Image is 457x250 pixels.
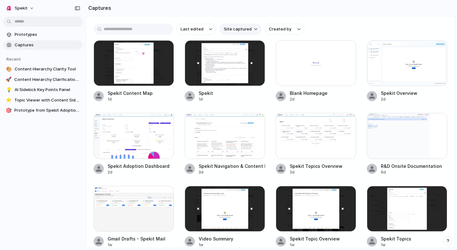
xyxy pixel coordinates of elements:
[199,163,265,169] div: Spekit Navigation & Content Mapping
[199,90,213,96] div: Spekit
[199,169,265,175] div: 3d
[290,96,328,102] div: 2d
[290,163,342,169] div: Spekit Topics Overview
[199,235,233,242] div: Video Summary
[3,3,37,13] button: Spekit
[199,96,213,102] div: 1d
[381,235,411,242] div: Spekit Topics
[6,107,12,114] div: 🎯
[381,169,442,175] div: 6d
[3,106,83,115] a: 🎯Prototype from Spekit Adoption Dashboard
[6,66,12,72] div: 🎨
[15,87,80,93] span: AI Sidekick Key Points Panel
[108,242,165,248] div: 1w
[290,169,342,175] div: 3d
[108,163,169,169] div: Spekit Adoption Dashboard
[15,42,80,48] span: Captures
[108,90,153,96] div: Spekit Content Map
[3,30,83,39] a: Prototypes
[14,76,80,83] span: Content Hierarchy Clarification Tool
[6,87,12,93] div: 💡
[381,242,411,248] div: 1w
[290,242,340,248] div: 1w
[14,97,80,103] span: Topic Viewer with Content Sidepanel
[269,26,291,32] span: Created by
[290,235,340,242] div: Spekit Topic Overview
[108,235,165,242] div: Gmail Drafts - Spekit Mail
[181,26,203,32] span: Last edited
[381,96,417,102] div: 2d
[265,24,304,35] button: Created by
[86,4,111,12] h2: Captures
[3,95,83,105] a: ⭐Topic Viewer with Content Sidepanel
[3,40,83,50] a: Captures
[381,163,442,169] div: R&D Onsite Documentation
[381,90,417,96] div: Spekit Overview
[108,96,153,102] div: 1d
[15,31,80,38] span: Prototypes
[6,76,12,83] div: 🚀
[290,90,328,96] div: Blank Homepage
[3,85,83,95] a: 💡AI Sidekick Key Points Panel
[224,26,252,32] span: Site captured
[199,242,233,248] div: 1w
[6,56,21,62] span: Recent
[177,24,216,35] button: Last edited
[3,64,83,74] a: 🎨Content Hierarchy Clarity Tool
[14,107,80,114] span: Prototype from Spekit Adoption Dashboard
[15,66,80,72] span: Content Hierarchy Clarity Tool
[6,97,12,103] div: ⭐
[15,5,28,11] span: Spekit
[3,75,83,84] a: 🚀Content Hierarchy Clarification Tool
[220,24,261,35] button: Site captured
[108,169,169,175] div: 2d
